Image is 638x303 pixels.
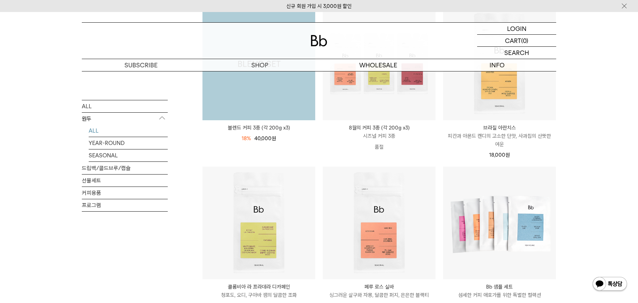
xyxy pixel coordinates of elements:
p: 섬세한 커피 애호가를 위한 특별한 컬렉션 [443,291,556,299]
p: 페루 로스 실바 [323,283,436,291]
img: Bb 샘플 세트 [443,167,556,279]
p: 청포도, 오디, 구아바 잼의 달콤한 조화 [202,291,315,299]
img: 카카오톡 채널 1:1 채팅 버튼 [592,276,628,293]
p: WHOLESALE [319,59,438,71]
p: 브라질 아란치스 [443,124,556,132]
span: 40,000 [254,135,276,142]
div: 18% [242,134,251,143]
p: LOGIN [507,23,527,34]
a: SHOP [200,59,319,71]
a: ALL [89,124,168,136]
p: CART [505,35,521,46]
a: ALL [82,100,168,112]
p: 콜롬비아 라 프라데라 디카페인 [202,283,315,291]
p: 8월의 커피 3종 (각 200g x3) [323,124,436,132]
span: 원 [505,152,510,158]
a: SUBSCRIBE [82,59,200,71]
p: SEARCH [504,47,529,59]
a: SEASONAL [89,149,168,161]
img: 페루 로스 실바 [323,167,436,279]
a: CART (0) [477,35,556,47]
a: 블렌드 커피 3종 (각 200g x3) [202,124,315,132]
p: 피칸과 아몬드 캔디의 고소한 단맛, 사과칩의 산뜻한 여운 [443,132,556,148]
a: 페루 로스 실바 싱그러운 살구와 자몽, 달콤한 퍼지, 은은한 블랙티 [323,283,436,299]
img: 로고 [311,35,327,46]
p: (0) [521,35,528,46]
a: YEAR-ROUND [89,137,168,149]
a: 커피용품 [82,187,168,199]
p: 시즈널 커피 3종 [323,132,436,140]
a: 드립백/콜드브루/캡슐 [82,162,168,174]
span: 원 [272,135,276,142]
a: 신규 회원 가입 시 3,000원 할인 [286,3,352,9]
a: 콜롬비아 라 프라데라 디카페인 청포도, 오디, 구아바 잼의 달콤한 조화 [202,283,315,299]
p: Bb 샘플 세트 [443,283,556,291]
a: 프로그램 [82,199,168,211]
span: 18,000 [489,152,510,158]
a: 선물세트 [82,174,168,186]
p: 원두 [82,112,168,125]
a: 8월의 커피 3종 (각 200g x3) 시즈널 커피 3종 [323,124,436,140]
p: INFO [438,59,556,71]
a: Bb 샘플 세트 섬세한 커피 애호가를 위한 특별한 컬렉션 [443,283,556,299]
a: LOGIN [477,23,556,35]
p: 품절 [323,140,436,154]
a: 브라질 아란치스 피칸과 아몬드 캔디의 고소한 단맛, 사과칩의 산뜻한 여운 [443,124,556,148]
img: 콜롬비아 라 프라데라 디카페인 [202,167,315,279]
p: 싱그러운 살구와 자몽, 달콤한 퍼지, 은은한 블랙티 [323,291,436,299]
